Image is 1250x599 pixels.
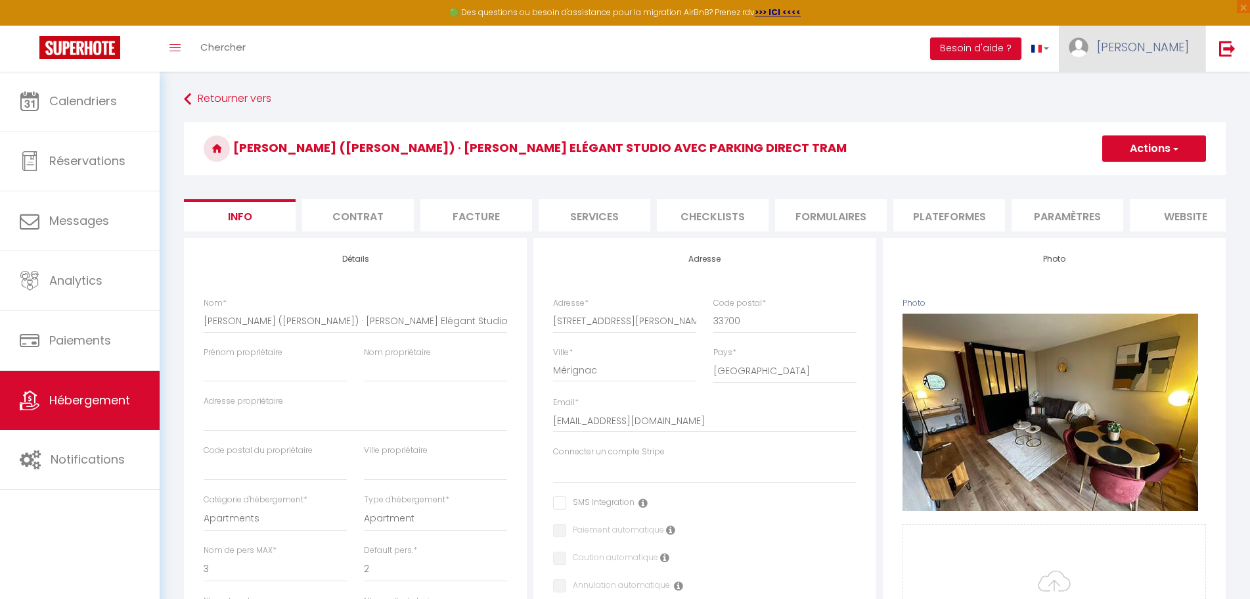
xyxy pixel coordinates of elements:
img: Super Booking [39,36,120,59]
li: Facture [420,199,532,231]
span: Messages [49,212,109,229]
label: Ville propriétaire [364,444,428,457]
label: Email [553,396,579,409]
label: Code postal du propriétaire [204,444,313,457]
span: Analytics [49,272,102,289]
li: Plateformes [893,199,1005,231]
span: Paiements [49,332,111,348]
li: Paramètres [1012,199,1123,231]
h4: Adresse [553,254,857,264]
label: Prénom propriétaire [204,347,282,359]
img: logout [1219,40,1236,57]
img: ... [1069,37,1088,57]
a: Retourner vers [184,87,1226,111]
label: Ville [553,347,573,359]
li: website [1130,199,1241,231]
label: Code postal [713,297,766,310]
span: Réservations [49,153,125,169]
li: Services [539,199,650,231]
label: Connecter un compte Stripe [553,446,665,458]
label: Photo [903,297,926,310]
label: Pays [713,347,736,359]
h3: [PERSON_NAME] ([PERSON_NAME]) · [PERSON_NAME] Elégant Studio avec parking direct Tram [184,122,1226,175]
a: Chercher [190,26,256,72]
label: Nom de pers MAX [204,544,277,557]
label: Nom [204,297,227,310]
li: Checklists [657,199,769,231]
li: Contrat [302,199,414,231]
span: Calendriers [49,93,117,109]
label: Paiement automatique [566,524,664,539]
h4: Détails [204,254,507,264]
label: Type d'hébergement [364,494,449,506]
label: Adresse propriétaire [204,395,283,408]
label: Nom propriétaire [364,347,431,359]
button: Actions [1102,135,1206,162]
span: Hébergement [49,392,130,408]
label: Catégorie d'hébergement [204,494,307,506]
span: Notifications [51,451,125,467]
a: ... [PERSON_NAME] [1059,26,1205,72]
span: Chercher [200,40,246,54]
a: >>> ICI <<<< [755,7,801,18]
span: [PERSON_NAME] [1097,39,1189,55]
li: Formulaires [775,199,887,231]
label: Adresse [553,297,589,310]
button: Besoin d'aide ? [930,37,1021,60]
label: Caution automatique [566,552,658,566]
h4: Photo [903,254,1206,264]
li: Info [184,199,296,231]
label: Default pers. [364,544,417,557]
